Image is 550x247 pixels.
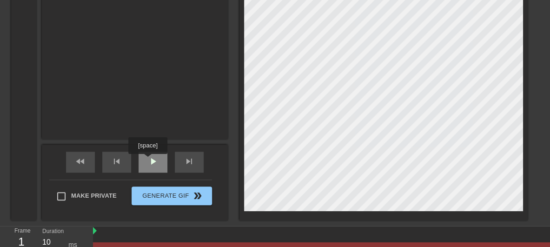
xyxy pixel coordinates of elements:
button: Generate Gif [132,187,212,205]
span: double_arrow [192,190,203,201]
span: fast_rewind [75,156,86,167]
label: Duration [42,228,64,234]
span: Make Private [71,191,117,200]
span: skip_next [184,156,195,167]
span: Generate Gif [135,190,208,201]
span: skip_previous [111,156,122,167]
span: play_arrow [147,156,159,167]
